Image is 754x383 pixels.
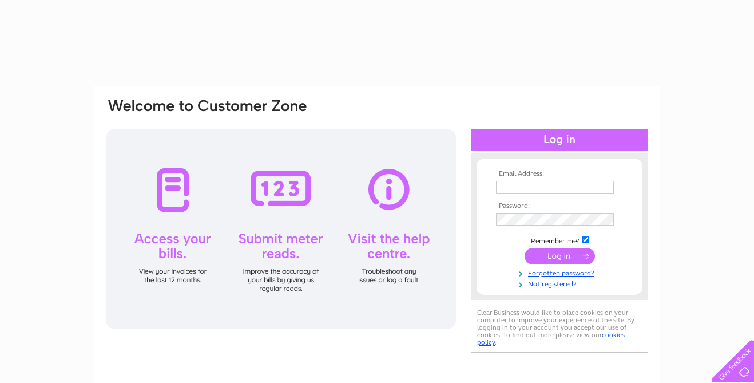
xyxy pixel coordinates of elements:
[477,331,625,346] a: cookies policy
[493,170,626,178] th: Email Address:
[493,234,626,246] td: Remember me?
[496,278,626,289] a: Not registered?
[496,267,626,278] a: Forgotten password?
[471,303,648,353] div: Clear Business would like to place cookies on your computer to improve your experience of the sit...
[525,248,595,264] input: Submit
[493,202,626,210] th: Password:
